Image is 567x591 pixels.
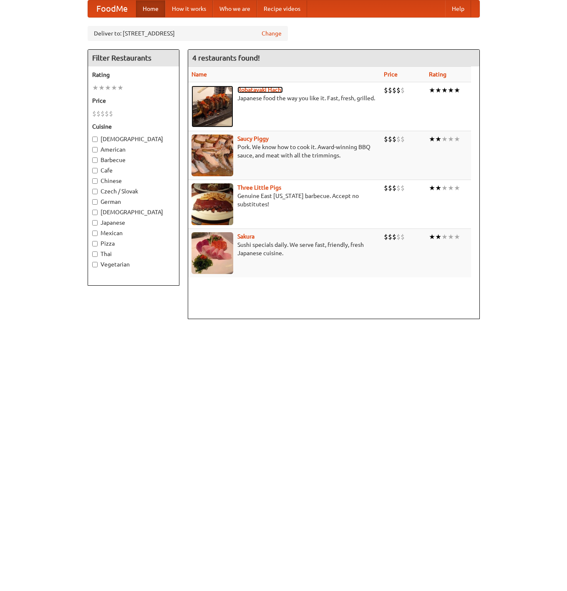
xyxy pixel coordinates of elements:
li: ★ [441,86,448,95]
input: American [92,147,98,152]
li: ★ [441,134,448,144]
input: [DEMOGRAPHIC_DATA] [92,210,98,215]
li: ★ [105,83,111,92]
li: $ [392,86,396,95]
li: $ [109,109,113,118]
li: ★ [448,232,454,241]
ng-pluralize: 4 restaurants found! [192,54,260,62]
a: Who we are [213,0,257,17]
input: Mexican [92,231,98,236]
input: Thai [92,251,98,257]
label: [DEMOGRAPHIC_DATA] [92,135,175,143]
p: Sushi specials daily. We serve fast, friendly, fresh Japanese cuisine. [192,241,378,257]
a: Home [136,0,165,17]
li: $ [384,232,388,241]
li: $ [105,109,109,118]
li: ★ [454,86,460,95]
h5: Price [92,96,175,105]
input: Cafe [92,168,98,173]
label: Japanese [92,218,175,227]
li: $ [401,232,405,241]
p: Genuine East [US_STATE] barbecue. Accept no substitutes! [192,192,378,208]
li: ★ [429,86,435,95]
a: Saucy Piggy [237,135,269,142]
li: ★ [117,83,123,92]
li: $ [92,109,96,118]
li: $ [384,86,388,95]
li: $ [392,134,396,144]
li: ★ [429,134,435,144]
li: $ [396,232,401,241]
li: ★ [448,183,454,193]
label: Czech / Slovak [92,187,175,195]
a: Robatayaki Hachi [237,86,283,93]
input: Chinese [92,178,98,184]
h5: Rating [92,71,175,79]
a: FoodMe [88,0,136,17]
li: ★ [429,183,435,193]
li: $ [401,134,405,144]
li: ★ [429,232,435,241]
li: ★ [448,86,454,95]
li: $ [401,183,405,193]
li: ★ [111,83,117,92]
li: $ [396,86,401,95]
a: How it works [165,0,213,17]
p: Japanese food the way you like it. Fast, fresh, grilled. [192,94,378,102]
input: Vegetarian [92,262,98,267]
li: ★ [435,232,441,241]
li: ★ [435,86,441,95]
img: saucy.jpg [192,134,233,176]
input: Barbecue [92,157,98,163]
b: Three Little Pigs [237,184,281,191]
li: ★ [441,183,448,193]
label: Vegetarian [92,260,175,269]
label: [DEMOGRAPHIC_DATA] [92,208,175,216]
li: ★ [435,134,441,144]
h5: Cuisine [92,122,175,131]
a: Change [262,29,282,38]
li: ★ [92,83,98,92]
li: $ [384,134,388,144]
li: ★ [454,134,460,144]
img: robatayaki.jpg [192,86,233,127]
li: $ [388,86,392,95]
img: littlepigs.jpg [192,183,233,225]
label: Pizza [92,239,175,248]
label: Cafe [92,166,175,175]
label: Chinese [92,177,175,185]
li: $ [388,232,392,241]
li: $ [96,109,101,118]
label: Mexican [92,229,175,237]
li: $ [388,134,392,144]
p: Pork. We know how to cook it. Award-winning BBQ sauce, and meat with all the trimmings. [192,143,378,160]
li: ★ [98,83,105,92]
div: Deliver to: [STREET_ADDRESS] [88,26,288,41]
input: Czech / Slovak [92,189,98,194]
label: Thai [92,250,175,258]
li: ★ [454,183,460,193]
li: $ [396,134,401,144]
input: Pizza [92,241,98,246]
li: ★ [448,134,454,144]
li: ★ [454,232,460,241]
a: Rating [429,71,446,78]
label: American [92,145,175,154]
li: $ [392,183,396,193]
li: $ [392,232,396,241]
a: Sakura [237,233,255,240]
li: $ [388,183,392,193]
a: Help [445,0,471,17]
input: [DEMOGRAPHIC_DATA] [92,137,98,142]
a: Price [384,71,398,78]
a: Name [192,71,207,78]
li: $ [396,183,401,193]
li: $ [401,86,405,95]
li: $ [101,109,105,118]
img: sakura.jpg [192,232,233,274]
input: German [92,199,98,205]
label: German [92,198,175,206]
